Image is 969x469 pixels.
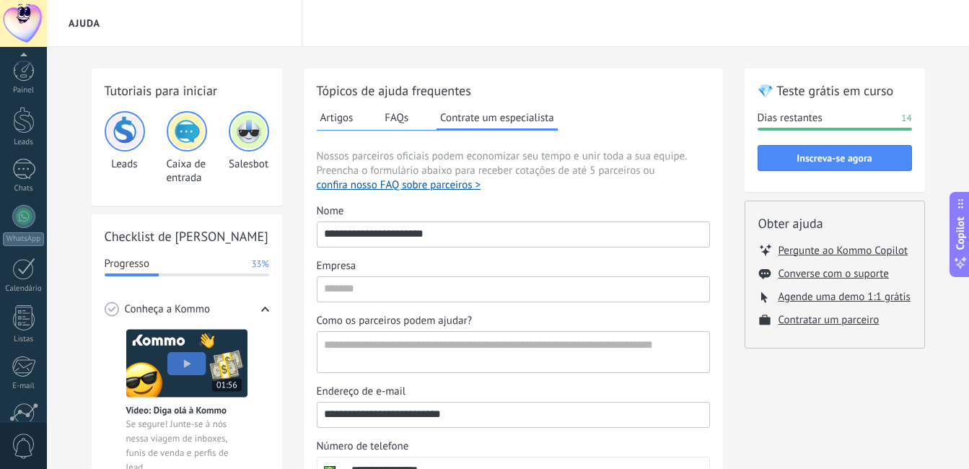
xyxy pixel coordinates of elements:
[779,243,908,258] button: Pergunte ao Kommo Copilot
[229,111,269,185] div: Salesbot
[317,332,706,372] textarea: Como os parceiros podem ajudar?
[126,404,227,416] span: Vídeo: Diga olá à Kommo
[317,385,406,399] span: Endereço de e-mail
[105,227,269,245] h2: Checklist de [PERSON_NAME]
[381,107,412,128] button: FAQs
[758,145,912,171] button: Inscreva-se agora
[758,82,912,100] h2: 💎 Teste grátis em curso
[3,382,45,391] div: E-mail
[317,82,710,100] h2: Tópicos de ajuda frequentes
[758,111,823,126] span: Dias restantes
[953,217,968,250] span: Copilot
[317,403,709,426] input: Endereço de e-mail
[779,267,889,281] button: Converse com o suporte
[105,111,145,185] div: Leads
[317,149,710,193] span: Nossos parceiros oficiais podem economizar seu tempo e unir toda a sua equipe. Preencha o formulá...
[105,82,269,100] h2: Tutoriais para iniciar
[167,111,207,185] div: Caixa de entrada
[317,314,473,328] span: Como os parceiros podem ajudar?
[126,329,247,398] img: Meet video
[437,107,558,131] button: Contrate um especialista
[3,335,45,344] div: Listas
[317,439,409,454] span: Número de telefone
[797,153,872,163] span: Inscreva-se agora
[779,290,911,304] button: Agende uma demo 1:1 grátis
[901,111,911,126] span: 14
[125,302,210,317] span: Conheça a Kommo
[3,232,44,246] div: WhatsApp
[779,313,880,327] button: Contratar um parceiro
[317,277,709,300] input: Empresa
[317,259,356,273] span: Empresa
[3,284,45,294] div: Calendário
[758,214,911,232] h2: Obter ajuda
[317,204,344,219] span: Nome
[317,222,709,245] input: Nome
[251,257,268,271] span: 33%
[3,138,45,147] div: Leads
[3,184,45,193] div: Chats
[105,257,149,271] span: Progresso
[3,86,45,95] div: Painel
[317,107,357,128] button: Artigos
[317,178,481,193] button: confira nosso FAQ sobre parceiros >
